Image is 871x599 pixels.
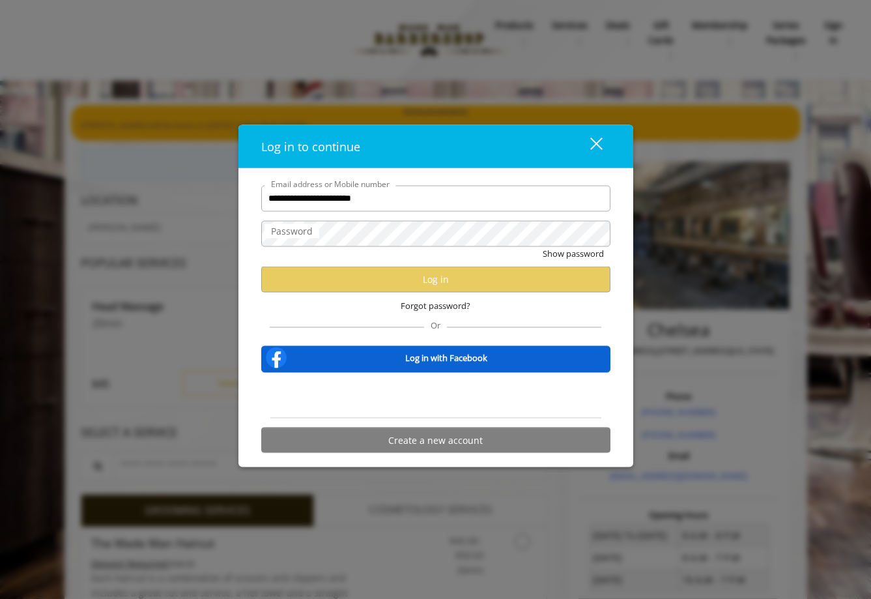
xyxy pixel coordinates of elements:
[575,137,601,156] div: close dialog
[264,177,396,190] label: Email address or Mobile number
[566,133,610,160] button: close dialog
[264,224,319,238] label: Password
[261,220,610,246] input: Password
[401,299,470,312] span: Forgot password?
[424,319,447,331] span: Or
[369,381,502,410] iframe: Sign in with Google Button
[261,428,610,453] button: Create a new account
[543,246,604,260] button: Show password
[261,267,610,292] button: Log in
[263,345,289,371] img: facebook-logo
[261,185,610,211] input: Email address or Mobile number
[405,351,487,364] b: Log in with Facebook
[261,138,360,154] span: Log in to continue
